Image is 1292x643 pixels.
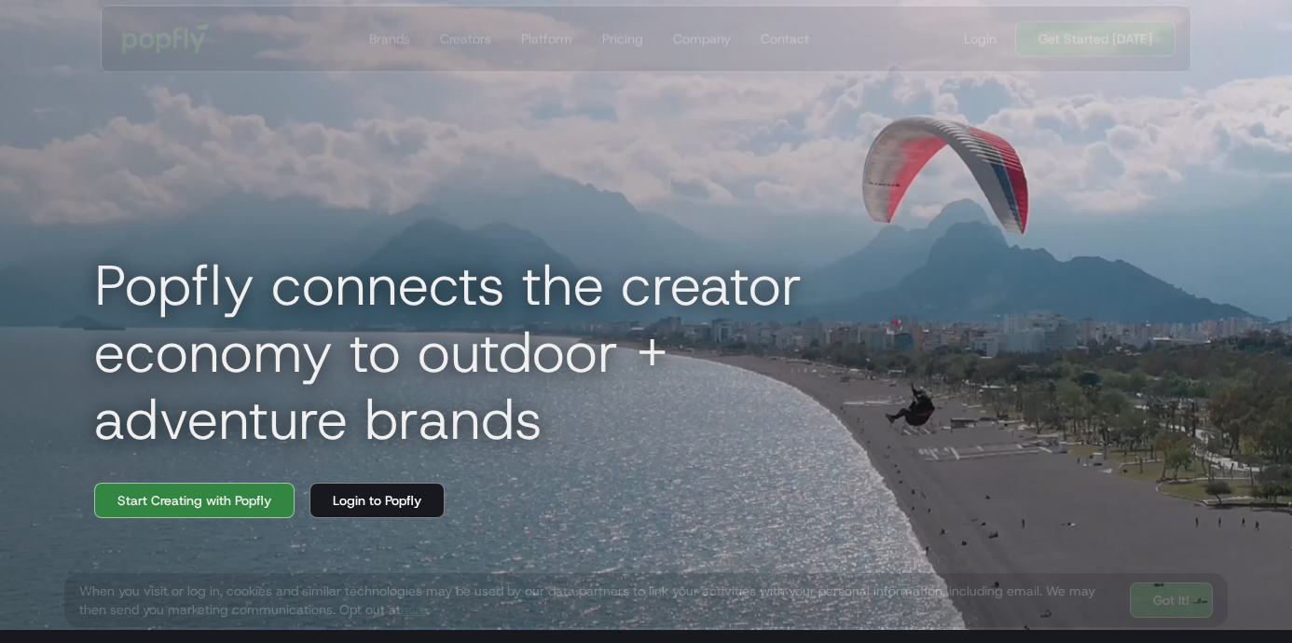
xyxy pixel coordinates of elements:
[362,7,418,72] a: Brands
[1015,21,1175,57] a: Get Started [DATE]
[753,7,817,72] a: Contact
[79,581,1115,619] div: When you visit or log in, cookies and similar technologies may be used by our data partners to li...
[94,483,295,518] a: Start Creating with Popfly
[514,7,580,72] a: Platform
[666,7,738,72] a: Company
[956,30,1004,48] a: Login
[595,7,651,72] a: Pricing
[602,30,643,48] div: Pricing
[309,483,445,518] a: Login to Popfly
[433,7,499,72] a: Creators
[109,11,229,67] a: home
[964,30,996,48] div: Login
[1130,582,1213,618] a: Got It!
[673,30,731,48] div: Company
[369,30,410,48] div: Brands
[440,30,491,48] div: Creators
[521,30,572,48] div: Platform
[761,30,809,48] div: Contact
[401,601,427,618] a: here
[79,252,918,453] h1: Popfly connects the creator economy to outdoor + adventure brands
